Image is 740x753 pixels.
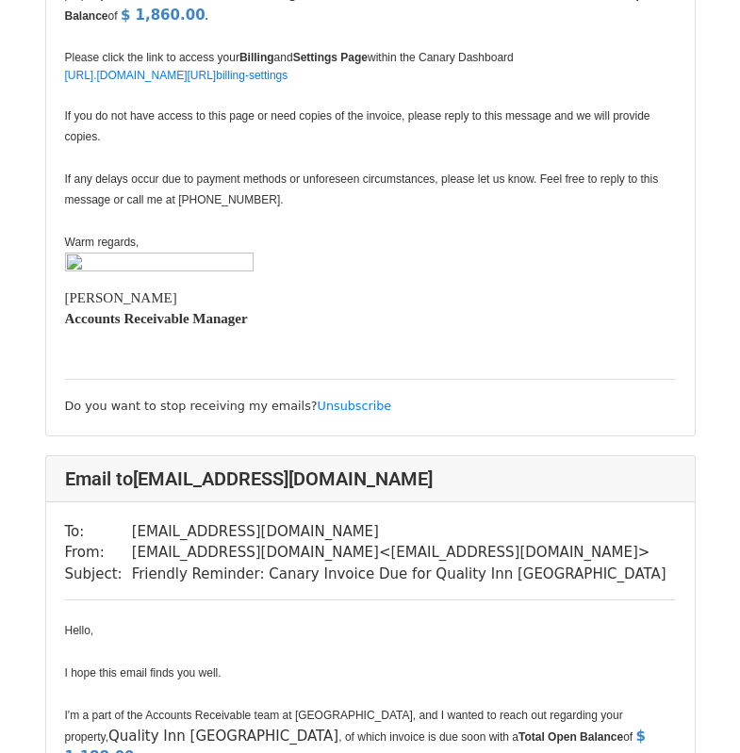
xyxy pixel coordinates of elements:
[646,663,740,753] iframe: Chat Widget
[318,399,392,413] a: Unsubscribe
[65,467,676,490] h4: Email to [EMAIL_ADDRESS][DOMAIN_NAME]
[65,666,222,679] span: I hope this email finds you well.
[338,730,635,744] span: , of which invoice is due soon with a of
[293,51,368,64] b: Settings Page
[206,9,208,23] span: .
[239,51,274,64] b: Billing
[65,624,94,637] span: Hello,
[65,236,140,249] span: Warm regards,
[132,564,666,585] td: Friendly Reminder: Canary Invoice Due for Quality Inn [GEOGRAPHIC_DATA]
[65,564,132,585] td: Subject:
[65,709,623,744] span: I'm a part of the Accounts Receivable team at [GEOGRAPHIC_DATA], and I wanted to reach out regard...
[65,290,177,305] font: [PERSON_NAME]
[65,172,659,207] span: If any delays occur due to payment methods or unforeseen circumstances, please let us know. Feel ...
[65,69,288,82] a: [URL].[DOMAIN_NAME][URL]billing-settings
[65,521,132,543] td: To:
[121,7,206,24] font: $ 1,860.00
[518,730,623,744] b: Total Open Balance
[65,253,254,287] img: AIorK4yoWAoI9745Wt6zaC2ynkFbcAb9vaCkNi9gfbnEef-GDwd3-bwXJup1QSNZVBbl6OVM_9w6W46LS9jb
[132,521,666,543] td: [EMAIL_ADDRESS][DOMAIN_NAME]
[65,399,392,413] small: Do you want to stop receiving my emails?
[65,542,132,564] td: From:
[65,109,650,143] span: If you do not have access to this page or need copies of the invoice, please reply to this messag...
[65,51,514,64] span: Please click the link to access your and within the Canary Dashboard
[132,542,666,564] td: [EMAIL_ADDRESS][DOMAIN_NAME] < [EMAIL_ADDRESS][DOMAIN_NAME] >
[65,311,248,326] font: Accounts Receivable Manager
